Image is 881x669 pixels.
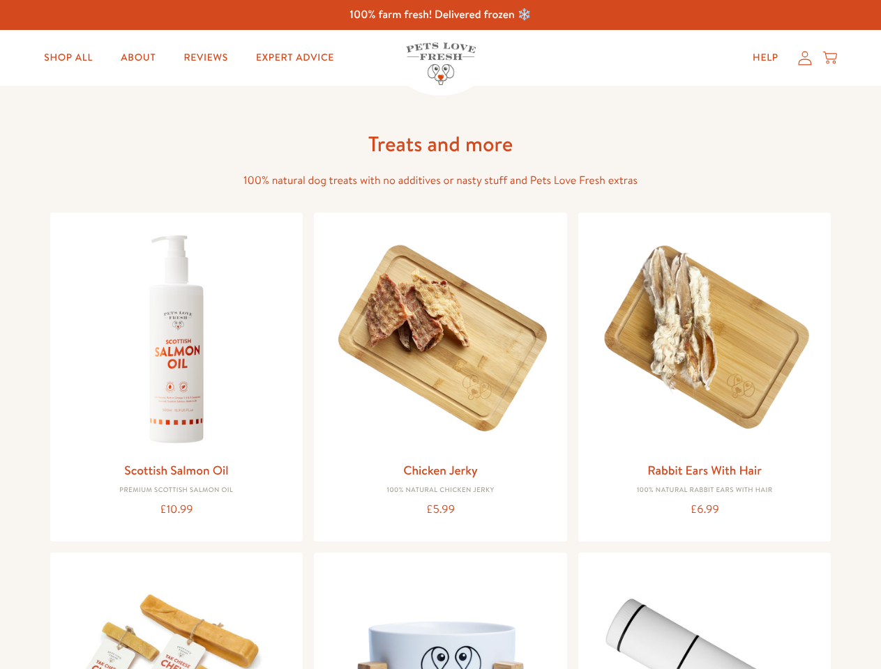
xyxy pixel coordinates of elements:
div: 100% Natural Rabbit Ears with hair [589,486,820,495]
div: Premium Scottish Salmon Oil [61,486,292,495]
a: Chicken Jerky [403,461,478,479]
a: About [110,44,167,72]
div: £6.99 [589,500,820,519]
div: 100% Natural Chicken Jerky [325,486,556,495]
a: Reviews [172,44,239,72]
div: £5.99 [325,500,556,519]
img: Rabbit Ears With Hair [589,224,820,454]
img: Scottish Salmon Oil [61,224,292,454]
img: Chicken Jerky [325,224,556,454]
span: 100% natural dog treats with no additives or nasty stuff and Pets Love Fresh extras [243,173,638,188]
a: Scottish Salmon Oil [124,461,228,479]
a: Expert Advice [245,44,345,72]
h1: Treats and more [218,130,664,157]
a: Rabbit Ears With Hair [647,461,762,479]
div: £10.99 [61,500,292,519]
img: Pets Love Fresh [406,43,476,85]
a: Help [741,44,790,72]
a: Shop All [33,44,104,72]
